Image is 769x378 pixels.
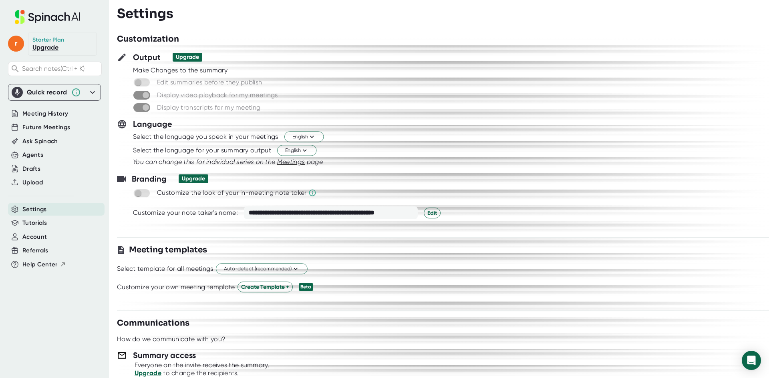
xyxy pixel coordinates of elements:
button: Future Meetings [22,123,70,132]
span: English [285,147,308,154]
button: Meetings [277,157,305,167]
span: Create Template + [241,283,289,291]
div: to change the recipients. [135,369,769,377]
div: Quick record [27,88,67,96]
span: r [8,36,24,52]
div: Open Intercom Messenger [742,351,761,370]
button: Create Template + [238,282,293,292]
button: Meeting History [22,109,68,118]
div: Upgrade [176,54,199,61]
div: Quick record [12,84,97,100]
span: Help Center [22,260,58,269]
button: Agents [22,150,43,160]
h3: Settings [117,6,173,21]
div: Select the language you speak in your meetings [133,133,278,141]
div: Customize the look of your in-meeting note taker [157,189,306,197]
div: How do we communicate with you? [117,335,225,343]
div: Starter Plan [32,36,64,44]
h3: Output [133,51,161,63]
div: Customize your note taker's name: [133,209,238,217]
a: Upgrade [32,44,58,51]
h3: Language [133,118,172,130]
span: Auto-detect (recommended) [224,265,300,273]
span: Edit [427,209,437,217]
button: Help Center [22,260,66,269]
h3: Meeting templates [129,244,207,256]
h3: Customization [117,33,179,45]
div: Upgrade [182,175,205,182]
div: Customize your own meeting template [117,283,235,291]
h3: Summary access [133,349,196,361]
button: English [277,145,316,156]
button: Upload [22,178,43,187]
i: You can change this for individual series on the page [133,158,323,166]
button: Tutorials [22,218,47,228]
div: Display transcripts for my meeting [157,104,260,112]
div: Display video playback for my meetings [157,91,278,99]
span: Search notes (Ctrl + K) [22,65,85,72]
h3: Branding [132,173,167,185]
button: Drafts [22,164,40,174]
div: Everyone on the invite receives the summary. [135,361,769,369]
div: Edit summaries before they publish [157,78,262,86]
a: Upgrade [135,369,161,377]
div: Select the language for your summary output [133,146,271,154]
button: Edit [424,208,441,218]
h3: Communications [117,317,189,329]
div: Make Changes to the summary [133,66,769,74]
button: Account [22,232,47,242]
span: English [292,133,316,141]
span: Meetings [277,158,305,166]
button: Settings [22,205,47,214]
button: English [284,132,324,142]
button: Auto-detect (recommended) [216,264,308,274]
button: Referrals [22,246,48,255]
div: Select template for all meetings [117,265,213,273]
button: Ask Spinach [22,137,58,146]
div: Beta [299,283,313,291]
